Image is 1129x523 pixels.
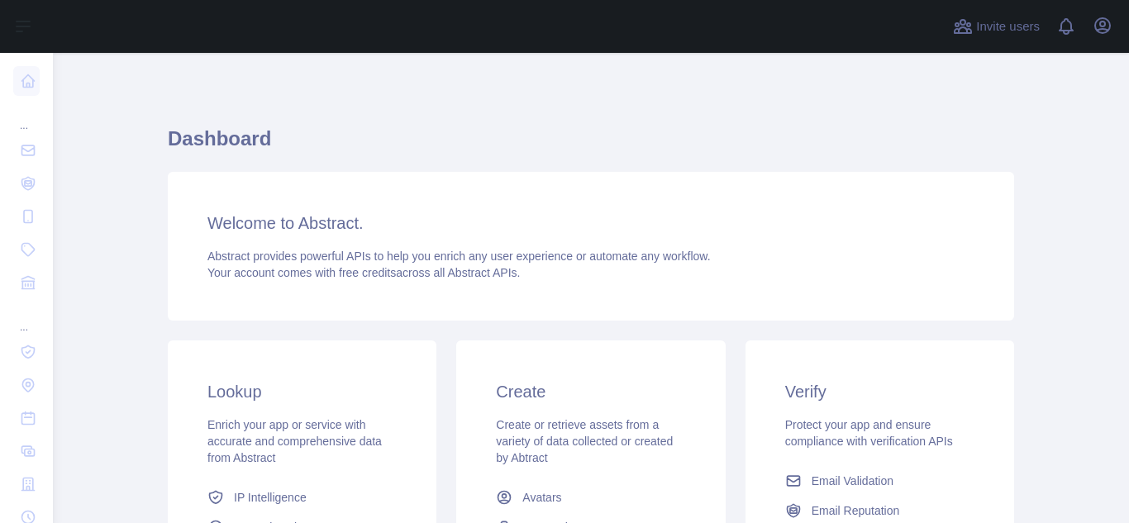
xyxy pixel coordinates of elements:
[785,418,953,448] span: Protect your app and ensure compliance with verification APIs
[522,489,561,506] span: Avatars
[168,126,1014,165] h1: Dashboard
[812,502,900,519] span: Email Reputation
[950,13,1043,40] button: Invite users
[496,418,673,464] span: Create or retrieve assets from a variety of data collected or created by Abtract
[489,483,692,512] a: Avatars
[812,473,893,489] span: Email Validation
[207,266,520,279] span: Your account comes with across all Abstract APIs.
[207,380,397,403] h3: Lookup
[207,418,382,464] span: Enrich your app or service with accurate and comprehensive data from Abstract
[785,380,974,403] h3: Verify
[339,266,396,279] span: free credits
[201,483,403,512] a: IP Intelligence
[207,250,711,263] span: Abstract provides powerful APIs to help you enrich any user experience or automate any workflow.
[13,99,40,132] div: ...
[496,380,685,403] h3: Create
[207,212,974,235] h3: Welcome to Abstract.
[13,301,40,334] div: ...
[779,466,981,496] a: Email Validation
[976,17,1040,36] span: Invite users
[234,489,307,506] span: IP Intelligence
